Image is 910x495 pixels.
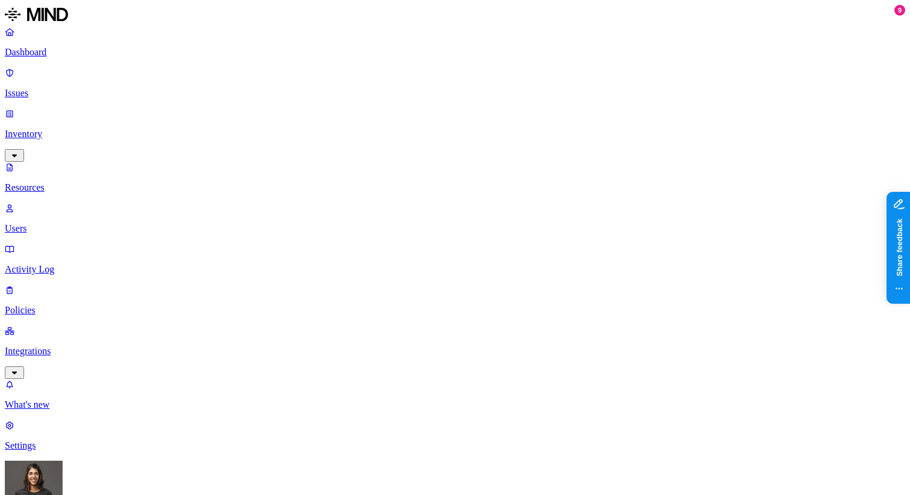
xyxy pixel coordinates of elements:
p: Activity Log [5,264,905,275]
p: Integrations [5,346,905,357]
p: What's new [5,399,905,410]
a: MIND [5,5,905,26]
a: Users [5,203,905,234]
div: 9 [894,5,905,16]
a: Activity Log [5,244,905,275]
p: Users [5,223,905,234]
a: Inventory [5,108,905,160]
p: Resources [5,182,905,193]
p: Policies [5,305,905,316]
a: Policies [5,284,905,316]
a: What's new [5,379,905,410]
a: Dashboard [5,26,905,58]
p: Dashboard [5,47,905,58]
p: Settings [5,440,905,451]
a: Resources [5,162,905,193]
a: Integrations [5,325,905,377]
img: MIND [5,5,68,24]
p: Inventory [5,129,905,140]
a: Settings [5,420,905,451]
p: Issues [5,88,905,99]
a: Issues [5,67,905,99]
